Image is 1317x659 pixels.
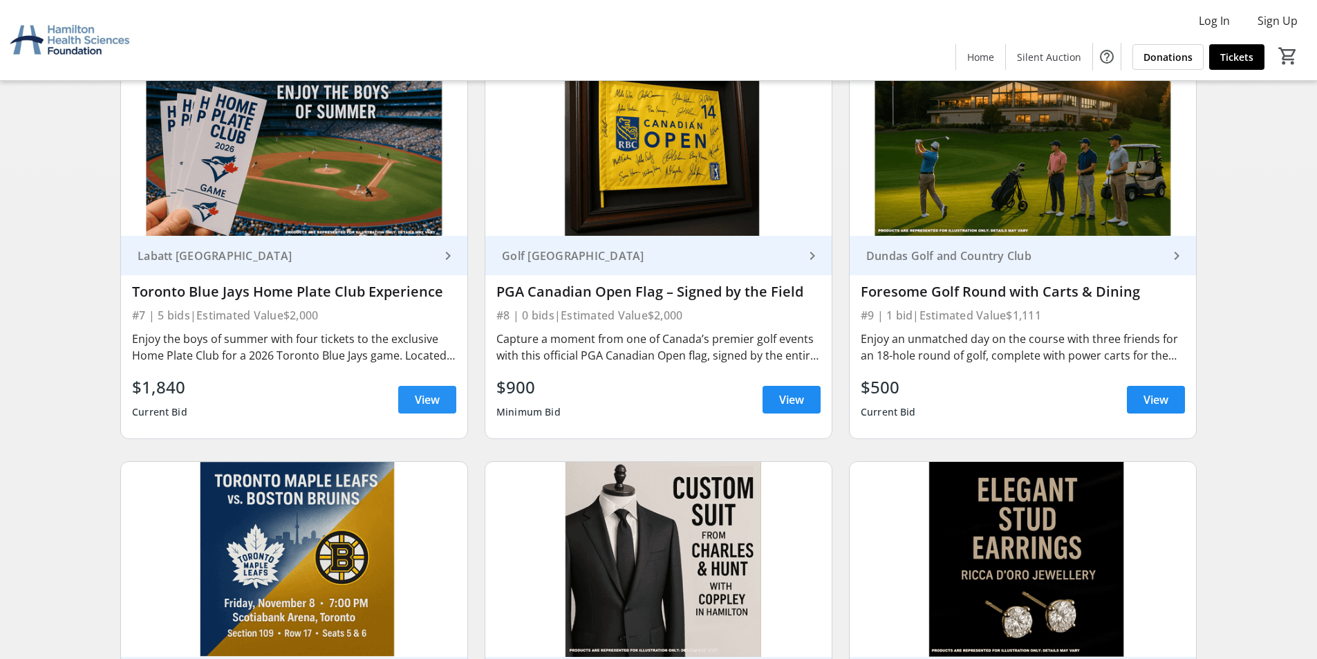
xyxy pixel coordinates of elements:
[496,375,561,400] div: $900
[496,331,821,364] div: Capture a moment from one of Canada’s premier golf events with this official PGA Canadian Open fl...
[132,306,456,325] div: #7 | 5 bids | Estimated Value $2,000
[398,386,456,414] a: View
[496,400,561,425] div: Minimum Bid
[1199,12,1230,29] span: Log In
[861,284,1185,300] div: Foresome Golf Round with Carts & Dining
[1143,50,1193,64] span: Donations
[440,248,456,264] mat-icon: keyboard_arrow_right
[132,249,440,263] div: Labatt [GEOGRAPHIC_DATA]
[496,284,821,300] div: PGA Canadian Open Flag – Signed by the Field
[1220,50,1253,64] span: Tickets
[1276,44,1300,68] button: Cart
[861,375,916,400] div: $500
[1143,391,1168,408] span: View
[132,375,187,400] div: $1,840
[861,400,916,425] div: Current Bid
[1246,10,1309,32] button: Sign Up
[496,306,821,325] div: #8 | 0 bids | Estimated Value $2,000
[1258,12,1298,29] span: Sign Up
[967,50,994,64] span: Home
[496,249,804,263] div: Golf [GEOGRAPHIC_DATA]
[485,41,832,236] img: PGA Canadian Open Flag – Signed by the Field
[956,44,1005,70] a: Home
[485,462,832,657] img: Custom Suit from Charles & Hunt with Coppley in Hamilton
[850,41,1196,236] img: Foresome Golf Round with Carts & Dining
[132,331,456,364] div: Enjoy the boys of summer with four tickets to the exclusive Home Plate Club for a 2026 Toronto Bl...
[415,391,440,408] span: View
[1006,44,1092,70] a: Silent Auction
[1017,50,1081,64] span: Silent Auction
[861,249,1168,263] div: Dundas Golf and Country Club
[8,6,131,75] img: Hamilton Health Sciences Foundation's Logo
[1093,43,1121,71] button: Help
[763,386,821,414] a: View
[1132,44,1204,70] a: Donations
[132,284,456,300] div: Toronto Blue Jays Home Plate Club Experience
[850,462,1196,657] img: Elegant Stud Earrings
[861,306,1185,325] div: #9 | 1 bid | Estimated Value $1,111
[121,236,467,275] a: Labatt [GEOGRAPHIC_DATA]
[804,248,821,264] mat-icon: keyboard_arrow_right
[121,462,467,657] img: Toronto Maple Leafs vs. Boston Bruins – 2 Tickets
[1168,248,1185,264] mat-icon: keyboard_arrow_right
[1127,386,1185,414] a: View
[861,331,1185,364] div: Enjoy an unmatched day on the course with three friends for an 18-hole round of golf, complete wi...
[1209,44,1264,70] a: Tickets
[779,391,804,408] span: View
[132,400,187,425] div: Current Bid
[850,236,1196,275] a: Dundas Golf and Country Club
[1188,10,1241,32] button: Log In
[121,41,467,236] img: Toronto Blue Jays Home Plate Club Experience
[485,236,832,275] a: Golf [GEOGRAPHIC_DATA]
